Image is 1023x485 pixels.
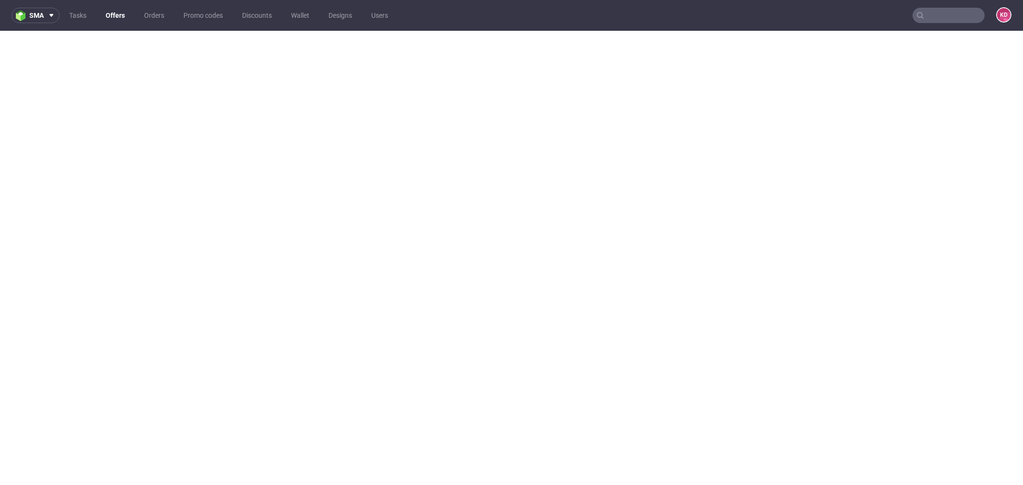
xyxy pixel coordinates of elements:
a: Wallet [285,8,315,23]
figcaption: KD [997,8,1011,22]
button: sma [12,8,60,23]
a: Designs [323,8,358,23]
a: Offers [100,8,131,23]
a: Users [365,8,394,23]
a: Tasks [63,8,92,23]
a: Promo codes [178,8,229,23]
img: logo [16,10,29,21]
span: sma [29,12,44,19]
a: Orders [138,8,170,23]
a: Discounts [236,8,278,23]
